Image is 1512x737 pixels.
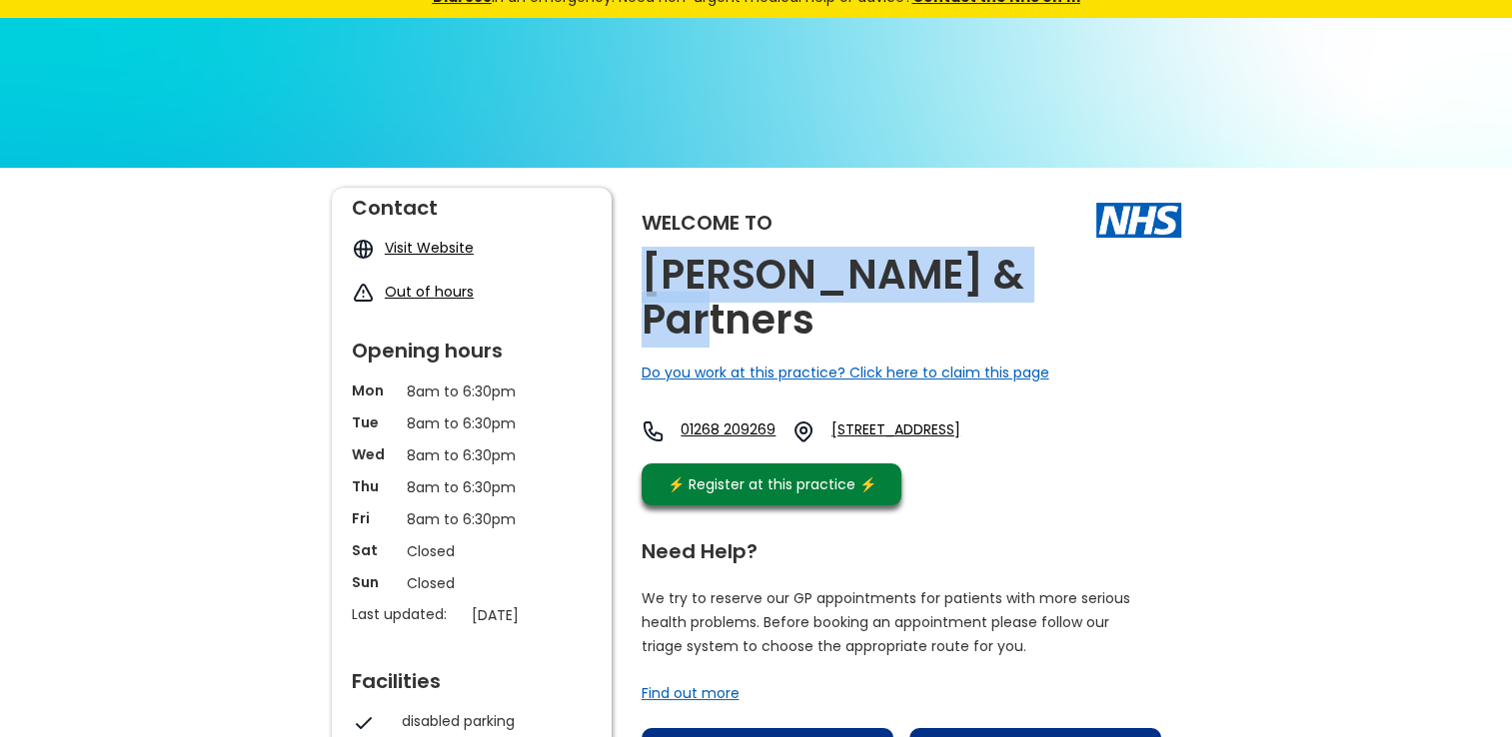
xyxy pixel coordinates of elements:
[642,531,1161,561] div: Need Help?
[352,508,397,528] p: Fri
[642,683,740,703] a: Find out more
[352,444,397,464] p: Wed
[352,282,375,305] img: exclamation icon
[1096,203,1181,237] img: The NHS logo
[352,604,462,624] p: Last updated:
[642,419,666,443] img: telephone icon
[407,444,537,466] p: 8am to 6:30pm
[352,572,397,592] p: Sun
[352,661,592,691] div: Facilities
[642,586,1131,658] p: We try to reserve our GP appointments for patients with more serious health problems. Before book...
[352,238,375,261] img: globe icon
[642,213,772,233] div: Welcome to
[642,363,1049,382] a: Do you work at this practice? Click here to claim this page
[385,238,474,258] a: Visit Website
[791,419,815,443] img: practice location icon
[407,476,537,498] p: 8am to 6:30pm
[385,282,474,302] a: Out of hours
[402,711,582,731] div: disabled parking
[831,419,1021,443] a: [STREET_ADDRESS]
[352,540,397,560] p: Sat
[407,380,537,402] p: 8am to 6:30pm
[658,473,887,495] div: ⚡️ Register at this practice ⚡️
[407,572,537,594] p: Closed
[352,331,592,361] div: Opening hours
[352,380,397,400] p: Mon
[407,540,537,562] p: Closed
[352,188,592,218] div: Contact
[642,463,901,505] a: ⚡️ Register at this practice ⚡️
[472,604,602,626] p: [DATE]
[642,253,1181,343] h2: [PERSON_NAME] & Partners
[352,412,397,432] p: Tue
[352,476,397,496] p: Thu
[681,419,775,443] a: 01268 209269
[407,412,537,434] p: 8am to 6:30pm
[407,508,537,530] p: 8am to 6:30pm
